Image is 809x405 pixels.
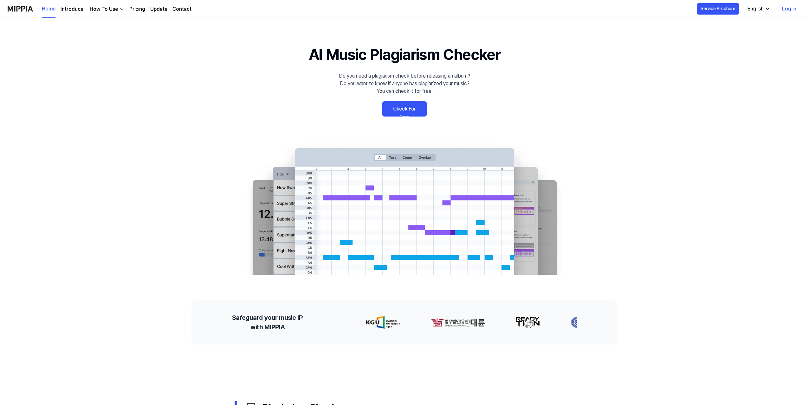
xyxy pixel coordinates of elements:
img: partner-logo-2 [456,316,481,329]
img: partner-logo-3 [511,316,531,329]
button: Service Brochure [697,3,739,15]
a: Check For Free [382,101,427,117]
img: main Image [240,142,569,275]
h2: Safeguard your music IP with MIPPIA [232,313,303,332]
button: How To Use [88,5,124,13]
a: Pricing [129,5,145,13]
div: How To Use [88,5,119,13]
img: partner-logo-4 [561,316,576,329]
a: Home [42,0,55,18]
button: English [742,3,774,15]
img: partner-logo-1 [371,316,425,329]
div: English [746,5,765,13]
h1: AI Music Plagiarism Checker [309,43,501,66]
img: down [119,7,124,12]
a: Contact [172,5,191,13]
a: Introduce [61,5,83,13]
a: Update [150,5,167,13]
div: Do you need a plagiarism check before releasing an album? Do you want to know if anyone has plagi... [339,72,470,95]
